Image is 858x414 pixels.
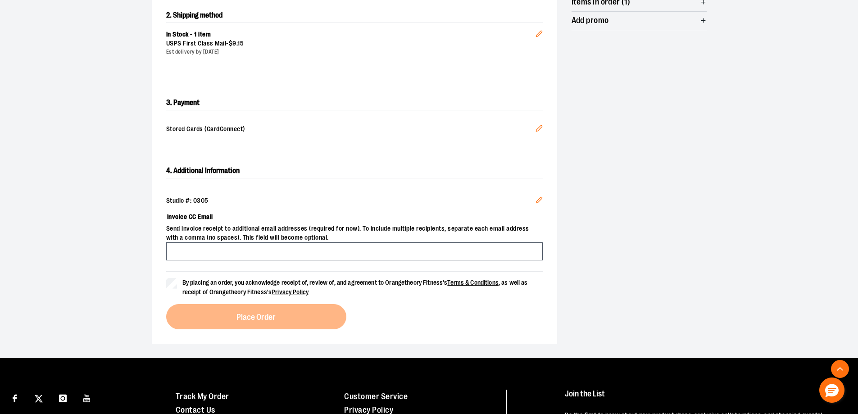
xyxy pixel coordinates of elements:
[166,30,536,39] div: In Stock - 1 item
[166,224,543,242] span: Send invoice receipt to additional email addresses (required for now). To include multiple recipi...
[166,39,536,48] div: USPS First Class Mail -
[528,189,550,214] button: Edit
[572,12,707,30] button: Add promo
[232,40,236,47] span: 9
[236,40,238,47] span: .
[229,40,233,47] span: $
[166,96,543,110] h2: 3. Payment
[166,196,543,205] div: Studio #: 0305
[166,48,536,56] div: Est delivery by [DATE]
[7,390,23,405] a: Visit our Facebook page
[35,395,43,403] img: Twitter
[166,8,543,23] h2: 2. Shipping method
[572,16,609,25] span: Add promo
[79,390,95,405] a: Visit our Youtube page
[166,125,536,135] span: Stored Cards (CardConnect)
[272,288,309,296] a: Privacy Policy
[831,360,849,378] button: Back To Top
[166,209,543,224] label: Invoice CC Email
[447,279,499,286] a: Terms & Conditions
[55,390,71,405] a: Visit our Instagram page
[31,390,47,405] a: Visit our X page
[237,40,244,47] span: 15
[565,390,837,406] h4: Join the List
[528,16,550,47] button: Edit
[176,392,229,401] a: Track My Order
[528,118,550,142] button: Edit
[182,279,528,296] span: By placing an order, you acknowledge receipt of, review of, and agreement to Orangetheory Fitness...
[819,378,844,403] button: Hello, have a question? Let’s chat.
[344,392,408,401] a: Customer Service
[166,278,177,289] input: By placing an order, you acknowledge receipt of, review of, and agreement to Orangetheory Fitness...
[166,164,543,178] h2: 4. Additional Information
